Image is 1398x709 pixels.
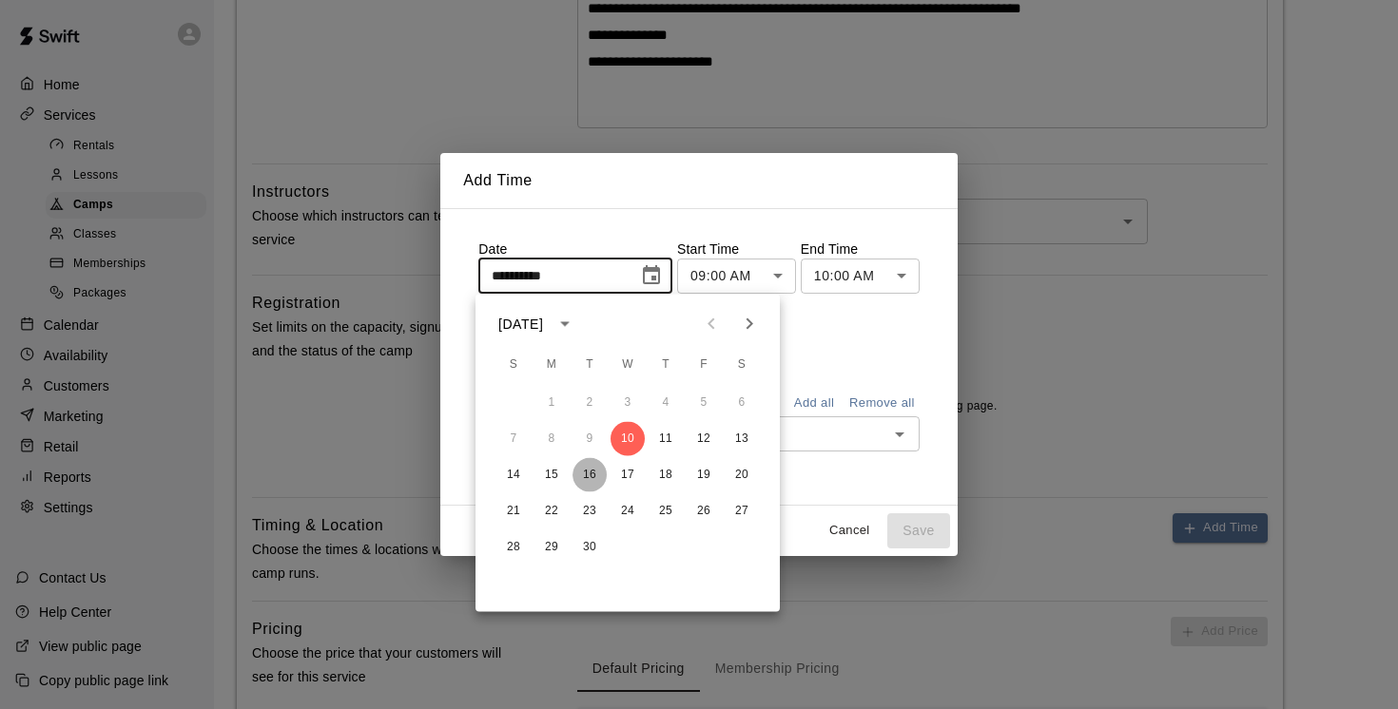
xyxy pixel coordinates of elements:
button: 12 [687,422,721,456]
button: 10 [611,422,645,456]
p: Start Time [677,240,796,259]
div: [DATE] [498,314,543,334]
button: 27 [725,494,759,528]
button: 16 [573,458,607,492]
span: Saturday [725,346,759,384]
button: 15 [534,458,569,492]
button: Next month [730,305,768,343]
button: 13 [725,422,759,456]
span: Sunday [496,346,531,384]
button: 28 [496,530,531,565]
button: 14 [496,458,531,492]
button: Add all [784,389,845,418]
div: 10:00 AM [801,259,920,294]
button: 30 [573,530,607,565]
button: 29 [534,530,569,565]
span: Thursday [649,346,683,384]
span: Wednesday [611,346,645,384]
button: Remove all [845,389,920,418]
span: Tuesday [573,346,607,384]
button: 11 [649,422,683,456]
span: Monday [534,346,569,384]
p: Date [478,240,672,259]
div: 09:00 AM [677,259,796,294]
button: 18 [649,458,683,492]
button: Choose date, selected date is Sep 10, 2025 [632,257,670,295]
button: 17 [611,458,645,492]
span: Friday [687,346,721,384]
p: End Time [801,240,920,259]
button: Open [886,421,913,448]
button: 26 [687,494,721,528]
h2: Add Time [440,153,958,208]
button: calendar view is open, switch to year view [549,308,581,340]
button: 20 [725,458,759,492]
button: 24 [611,494,645,528]
button: 22 [534,494,569,528]
button: 19 [687,458,721,492]
button: 25 [649,494,683,528]
button: 21 [496,494,531,528]
button: Cancel [819,516,880,546]
button: 23 [573,494,607,528]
